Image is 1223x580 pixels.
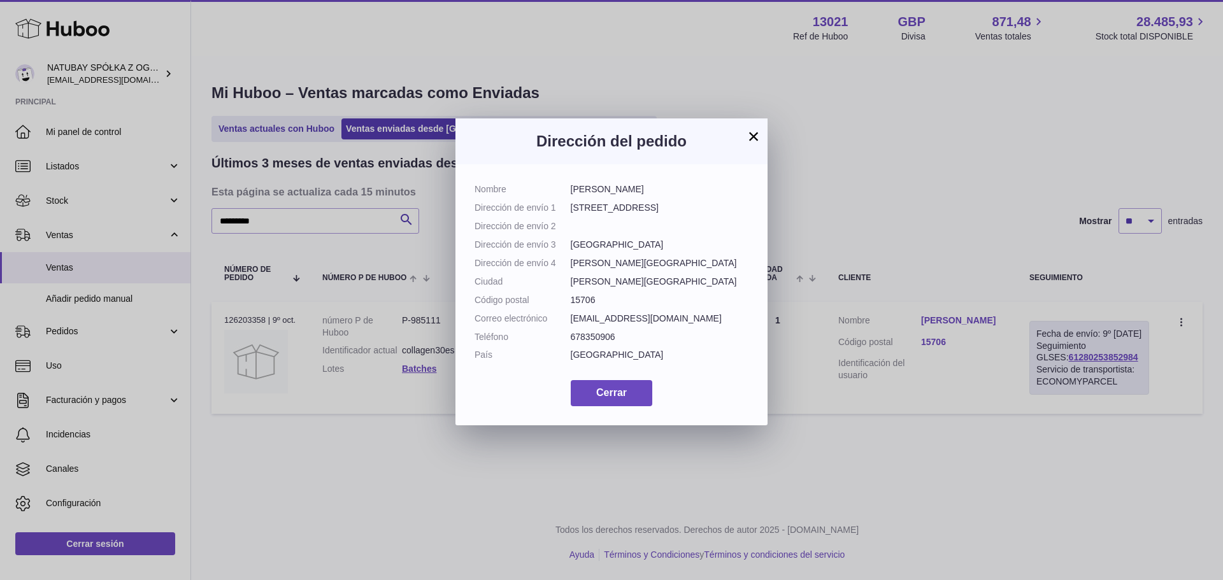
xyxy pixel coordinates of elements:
[571,349,749,361] dd: [GEOGRAPHIC_DATA]
[475,202,571,214] dt: Dirección de envío 1
[475,239,571,251] dt: Dirección de envío 3
[571,313,749,325] dd: [EMAIL_ADDRESS][DOMAIN_NAME]
[475,183,571,195] dt: Nombre
[475,349,571,361] dt: País
[746,129,761,144] button: ×
[475,331,571,343] dt: Teléfono
[475,131,748,152] h3: Dirección del pedido
[571,239,749,251] dd: [GEOGRAPHIC_DATA]
[571,183,749,195] dd: [PERSON_NAME]
[571,294,749,306] dd: 15706
[571,380,652,406] button: Cerrar
[571,257,749,269] dd: [PERSON_NAME][GEOGRAPHIC_DATA]
[571,202,749,214] dd: [STREET_ADDRESS]
[475,276,571,288] dt: Ciudad
[475,220,571,232] dt: Dirección de envío 2
[596,387,627,398] span: Cerrar
[571,276,749,288] dd: [PERSON_NAME][GEOGRAPHIC_DATA]
[475,257,571,269] dt: Dirección de envío 4
[475,294,571,306] dt: Código postal
[571,331,749,343] dd: 678350906
[475,313,571,325] dt: Correo electrónico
